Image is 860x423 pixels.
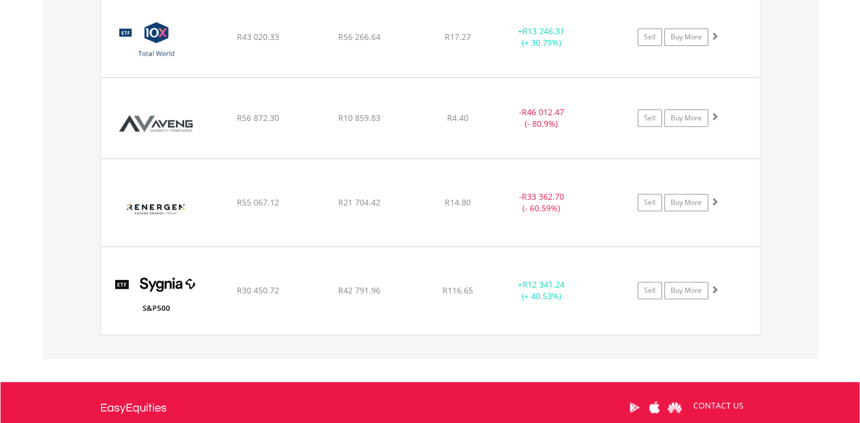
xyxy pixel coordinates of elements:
[498,25,585,49] div: + (+ 30.79%)
[664,194,708,211] a: Buy More
[445,197,471,208] span: R14.80
[638,109,662,127] a: Sell
[338,31,380,42] span: R56 266.64
[237,197,279,208] span: R55 067.12
[107,262,206,331] img: EQU.ZA.SYG500.png
[664,109,708,127] a: Buy More
[338,197,380,208] span: R21 704.42
[685,389,752,422] a: CONTACT US
[447,112,469,123] span: R4.40
[638,282,662,299] a: Sell
[638,194,662,211] a: Sell
[664,282,708,299] a: Buy More
[522,106,564,117] span: R46 012.47
[107,12,206,74] img: EQU.ZA.GLOBAL.png
[522,25,565,36] span: R13 246.31
[522,279,565,290] span: R12 341.24
[664,28,708,46] a: Buy More
[338,285,380,296] span: R42 791.96
[237,31,279,42] span: R43 020.33
[498,191,585,214] div: - (- 60.59%)
[237,112,279,123] span: R56 872.30
[498,279,585,302] div: + (+ 40.53%)
[237,285,279,296] span: R30 450.72
[638,28,662,46] a: Sell
[522,191,564,202] span: R33 362.70
[107,93,206,155] img: EQU.ZA.AEG.png
[107,174,206,243] img: EQU.ZA.REN.png
[445,31,471,42] span: R17.27
[338,112,380,123] span: R10 859.83
[442,285,473,296] span: R116.65
[498,106,585,130] div: - (- 80.9%)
